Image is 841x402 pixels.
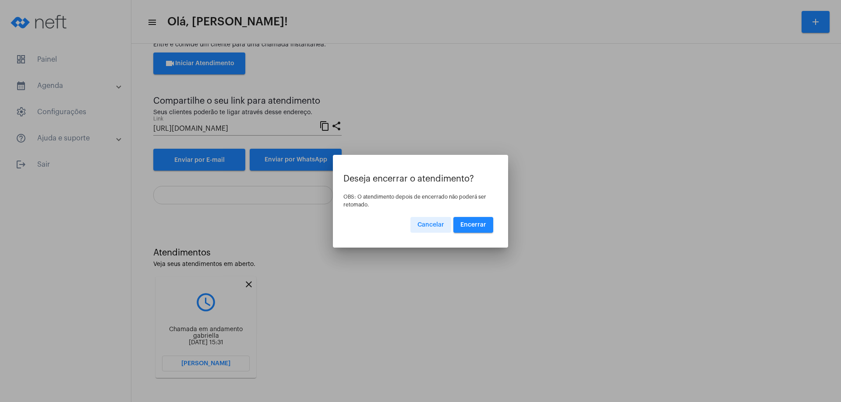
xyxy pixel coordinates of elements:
button: Cancelar [410,217,451,233]
p: Deseja encerrar o atendimento? [343,174,498,184]
span: Cancelar [417,222,444,228]
span: OBS: O atendimento depois de encerrado não poderá ser retomado. [343,194,486,207]
button: Encerrar [453,217,493,233]
span: Encerrar [460,222,486,228]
